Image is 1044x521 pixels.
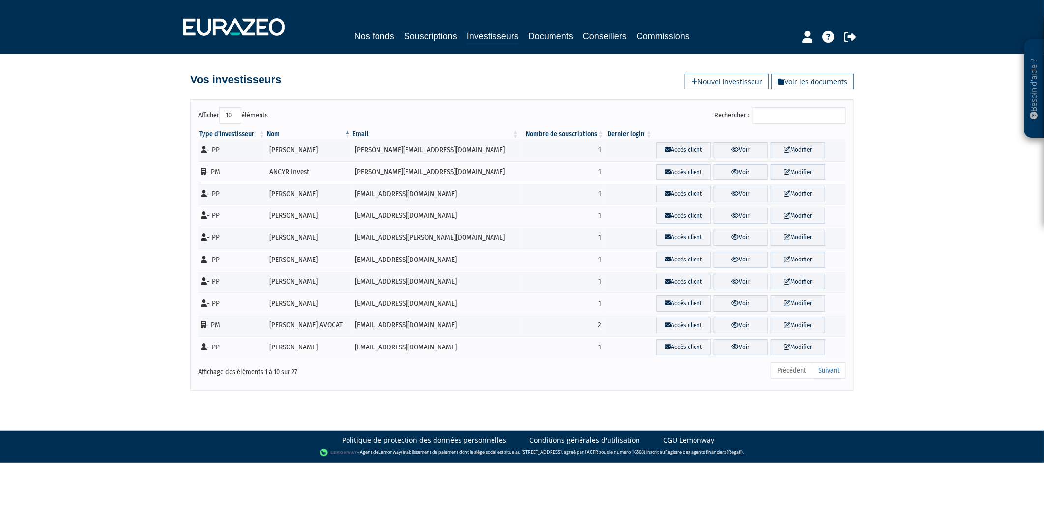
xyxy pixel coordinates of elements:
[352,139,520,161] td: [PERSON_NAME][EMAIL_ADDRESS][DOMAIN_NAME]
[198,183,266,205] td: - PP
[266,129,352,139] th: Nom : activer pour trier la colonne par ordre d&eacute;croissant
[520,249,605,271] td: 1
[198,129,266,139] th: Type d'investisseur : activer pour trier la colonne par ordre croissant
[771,230,825,246] a: Modifier
[714,274,768,290] a: Voir
[714,107,846,124] label: Rechercher :
[190,74,281,86] h4: Vos investisseurs
[714,164,768,180] a: Voir
[467,29,519,45] a: Investisseurs
[352,227,520,249] td: [EMAIL_ADDRESS][PERSON_NAME][DOMAIN_NAME]
[656,252,711,268] a: Accès client
[812,362,846,379] a: Suivant
[520,315,605,337] td: 2
[266,292,352,315] td: [PERSON_NAME]
[520,183,605,205] td: 1
[771,186,825,202] a: Modifier
[656,142,711,158] a: Accès client
[520,129,605,139] th: Nombre de souscriptions : activer pour trier la colonne par ordre croissant
[685,74,769,89] a: Nouvel investisseur
[266,249,352,271] td: [PERSON_NAME]
[656,274,711,290] a: Accès client
[266,205,352,227] td: [PERSON_NAME]
[342,435,506,445] a: Politique de protection des données personnelles
[583,29,627,43] a: Conseillers
[1029,45,1040,133] p: Besoin d'aide ?
[520,292,605,315] td: 1
[771,74,854,89] a: Voir les documents
[352,183,520,205] td: [EMAIL_ADDRESS][DOMAIN_NAME]
[656,318,711,334] a: Accès client
[714,186,768,202] a: Voir
[183,18,285,36] img: 1732889491-logotype_eurazeo_blanc_rvb.png
[771,164,825,180] a: Modifier
[605,129,654,139] th: Dernier login : activer pour trier la colonne par ordre croissant
[520,205,605,227] td: 1
[771,274,825,290] a: Modifier
[352,205,520,227] td: [EMAIL_ADDRESS][DOMAIN_NAME]
[665,449,743,455] a: Registre des agents financiers (Regafi)
[198,227,266,249] td: - PP
[378,449,401,455] a: Lemonway
[352,292,520,315] td: [EMAIL_ADDRESS][DOMAIN_NAME]
[714,295,768,312] a: Voir
[266,161,352,183] td: ANCYR Invest
[352,249,520,271] td: [EMAIL_ADDRESS][DOMAIN_NAME]
[529,435,640,445] a: Conditions générales d'utilisation
[656,186,711,202] a: Accès client
[198,249,266,271] td: - PP
[520,227,605,249] td: 1
[198,205,266,227] td: - PP
[771,142,825,158] a: Modifier
[352,315,520,337] td: [EMAIL_ADDRESS][DOMAIN_NAME]
[352,336,520,358] td: [EMAIL_ADDRESS][DOMAIN_NAME]
[656,230,711,246] a: Accès client
[520,161,605,183] td: 1
[352,271,520,293] td: [EMAIL_ADDRESS][DOMAIN_NAME]
[520,271,605,293] td: 1
[198,139,266,161] td: - PP
[198,361,460,377] div: Affichage des éléments 1 à 10 sur 27
[656,164,711,180] a: Accès client
[771,339,825,355] a: Modifier
[637,29,690,43] a: Commissions
[520,336,605,358] td: 1
[320,448,358,458] img: logo-lemonway.png
[520,139,605,161] td: 1
[266,227,352,249] td: [PERSON_NAME]
[771,252,825,268] a: Modifier
[10,448,1034,458] div: - Agent de (établissement de paiement dont le siège social est situé au [STREET_ADDRESS], agréé p...
[653,129,846,139] th: &nbsp;
[663,435,714,445] a: CGU Lemonway
[198,336,266,358] td: - PP
[219,107,241,124] select: Afficheréléments
[714,339,768,355] a: Voir
[771,295,825,312] a: Modifier
[714,208,768,224] a: Voir
[198,271,266,293] td: - PP
[656,339,711,355] a: Accès client
[198,315,266,337] td: - PM
[714,230,768,246] a: Voir
[771,318,825,334] a: Modifier
[714,252,768,268] a: Voir
[266,336,352,358] td: [PERSON_NAME]
[198,161,266,183] td: - PM
[266,271,352,293] td: [PERSON_NAME]
[198,107,268,124] label: Afficher éléments
[266,183,352,205] td: [PERSON_NAME]
[656,208,711,224] a: Accès client
[404,29,457,43] a: Souscriptions
[714,318,768,334] a: Voir
[352,161,520,183] td: [PERSON_NAME][EMAIL_ADDRESS][DOMAIN_NAME]
[198,292,266,315] td: - PP
[266,315,352,337] td: [PERSON_NAME] AVOCAT
[352,129,520,139] th: Email : activer pour trier la colonne par ordre croissant
[753,107,846,124] input: Rechercher :
[528,29,573,43] a: Documents
[656,295,711,312] a: Accès client
[771,208,825,224] a: Modifier
[354,29,394,43] a: Nos fonds
[714,142,768,158] a: Voir
[266,139,352,161] td: [PERSON_NAME]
